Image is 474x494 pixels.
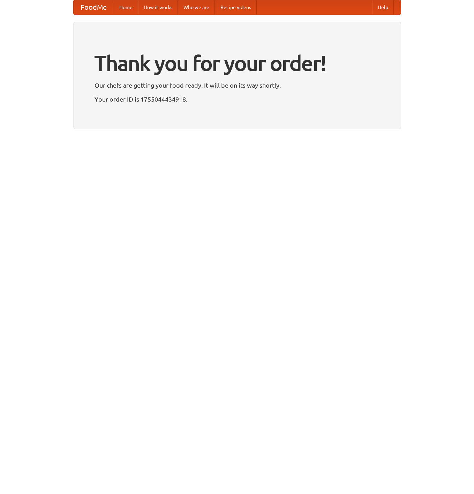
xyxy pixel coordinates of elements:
a: FoodMe [74,0,114,14]
h1: Thank you for your order! [95,46,380,80]
a: Home [114,0,138,14]
p: Our chefs are getting your food ready. It will be on its way shortly. [95,80,380,90]
a: Recipe videos [215,0,257,14]
a: Help [372,0,394,14]
a: Who we are [178,0,215,14]
p: Your order ID is 1755044434918. [95,94,380,104]
a: How it works [138,0,178,14]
